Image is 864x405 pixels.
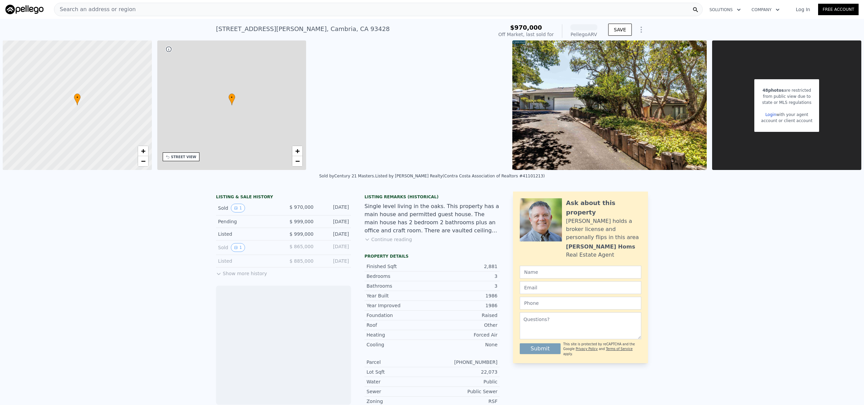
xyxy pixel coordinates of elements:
div: [PERSON_NAME] holds a broker license and personally flips in this area [566,217,641,241]
div: Water [367,378,432,385]
span: $ 999,000 [290,219,314,224]
button: View historical data [231,243,245,252]
span: − [295,157,300,165]
div: are restricted [761,87,812,93]
button: SAVE [608,24,632,36]
a: Zoom out [138,156,148,166]
div: 3 [432,273,497,280]
button: Continue reading [364,236,412,243]
div: Listed [218,258,278,264]
a: Free Account [818,4,859,15]
button: Company [746,4,785,16]
input: Phone [520,297,641,310]
div: • [228,93,235,105]
div: [DATE] [319,218,349,225]
a: Terms of Service [606,347,632,351]
div: Ask about this property [566,198,641,217]
div: Finished Sqft [367,263,432,270]
span: $970,000 [510,24,542,31]
div: None [432,341,497,348]
div: [PHONE_NUMBER] [432,359,497,366]
div: Pending [218,218,278,225]
img: Pellego [5,5,44,14]
div: 22,073 [432,369,497,375]
span: 48 photos [762,88,784,93]
div: 1986 [432,302,497,309]
div: 2,881 [432,263,497,270]
div: [DATE] [319,204,349,212]
div: [STREET_ADDRESS][PERSON_NAME] , Cambria , CA 93428 [216,24,390,34]
a: Zoom in [138,146,148,156]
div: Real Estate Agent [566,251,614,259]
a: Login [765,112,776,117]
div: Public [432,378,497,385]
div: [DATE] [319,243,349,252]
span: $ 999,000 [290,231,314,237]
div: Zoning [367,398,432,405]
span: $ 885,000 [290,258,314,264]
div: Single level living in the oaks. This property has a main house and permitted guest house. The ma... [364,202,500,235]
div: Year Built [367,292,432,299]
span: Search an address or region [54,5,136,13]
button: View historical data [231,204,245,212]
div: Raised [432,312,497,319]
div: 1986 [432,292,497,299]
div: Year Improved [367,302,432,309]
span: • [228,94,235,100]
div: Listed by [PERSON_NAME] Realty (Contra Costa Association of Realtors #41101213) [375,174,545,178]
div: Forced Air [432,331,497,338]
div: Lot Sqft [367,369,432,375]
div: Cooling [367,341,432,348]
input: Email [520,281,641,294]
span: + [141,147,145,155]
div: RSF [432,398,497,405]
a: Log In [788,6,818,13]
div: Pellego ARV [570,31,597,38]
button: Solutions [704,4,746,16]
div: account or client account [761,118,812,124]
div: Sold by Century 21 Masters . [319,174,375,178]
div: Public Sewer [432,388,497,395]
span: + [295,147,300,155]
div: Bedrooms [367,273,432,280]
span: $ 865,000 [290,244,314,249]
div: Parcel [367,359,432,366]
div: Heating [367,331,432,338]
div: Sold [218,204,278,212]
div: Property details [364,254,500,259]
div: Sewer [367,388,432,395]
div: Off Market, last sold for [498,31,554,38]
div: • [74,93,81,105]
div: LISTING & SALE HISTORY [216,194,351,201]
div: Sold [218,243,278,252]
span: with your agent [776,112,808,117]
div: [PERSON_NAME] Homs [566,243,635,251]
div: Listing Remarks (Historical) [364,194,500,200]
div: This site is protected by reCAPTCHA and the Google and apply. [563,342,641,356]
div: Roof [367,322,432,328]
button: Show Options [634,23,648,36]
div: state or MLS regulations [761,99,812,106]
button: Show more history [216,267,267,277]
img: Sale: 165930541 Parcel: 18321591 [512,40,707,170]
div: Listed [218,231,278,237]
button: Submit [520,343,561,354]
span: • [74,94,81,100]
a: Zoom out [292,156,302,166]
div: Bathrooms [367,283,432,289]
span: − [141,157,145,165]
a: Zoom in [292,146,302,156]
div: [DATE] [319,231,349,237]
div: [DATE] [319,258,349,264]
div: Other [432,322,497,328]
div: STREET VIEW [171,154,196,160]
div: from public view due to [761,93,812,99]
a: Privacy Policy [576,347,598,351]
div: 3 [432,283,497,289]
span: $ 970,000 [290,204,314,210]
input: Name [520,266,641,279]
div: Foundation [367,312,432,319]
